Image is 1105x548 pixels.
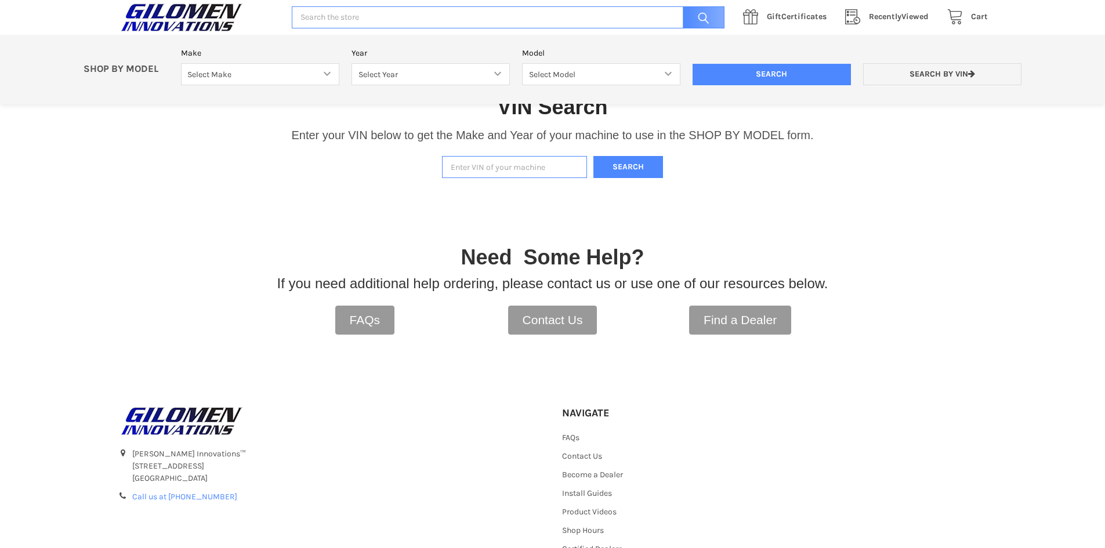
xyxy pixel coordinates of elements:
[869,12,901,21] span: Recently
[593,156,663,179] button: Search
[292,6,724,29] input: Search the store
[693,64,851,86] input: Search
[132,492,237,502] a: Call us at [PHONE_NUMBER]
[78,63,175,75] p: SHOP BY MODEL
[562,433,579,442] a: FAQs
[971,12,988,21] span: Cart
[181,47,339,59] label: Make
[863,63,1021,86] a: Search by VIN
[118,3,245,32] img: GILOMEN INNOVATIONS
[869,12,929,21] span: Viewed
[562,525,604,535] a: Shop Hours
[767,12,827,21] span: Certificates
[118,407,544,436] a: GILOMEN INNOVATIONS
[767,12,781,21] span: Gift
[497,94,607,120] h1: VIN Search
[941,10,988,24] a: Cart
[562,470,623,480] a: Become a Dealer
[291,126,813,144] p: Enter your VIN below to get the Make and Year of your machine to use in the SHOP BY MODEL form.
[335,306,395,335] a: FAQs
[562,488,612,498] a: Install Guides
[562,451,602,461] a: Contact Us
[737,10,839,24] a: GiftCertificates
[352,47,510,59] label: Year
[522,47,680,59] label: Model
[132,448,543,484] address: [PERSON_NAME] Innovations™ [STREET_ADDRESS] [GEOGRAPHIC_DATA]
[562,407,691,420] h5: Navigate
[461,242,644,273] p: Need Some Help?
[442,156,587,179] input: Enter VIN of your machine
[508,306,597,335] a: Contact Us
[839,10,941,24] a: RecentlyViewed
[118,3,280,32] a: GILOMEN INNOVATIONS
[118,407,245,436] img: GILOMEN INNOVATIONS
[562,507,617,517] a: Product Videos
[689,306,791,335] a: Find a Dealer
[277,273,828,294] p: If you need additional help ordering, please contact us or use one of our resources below.
[677,6,724,29] input: Search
